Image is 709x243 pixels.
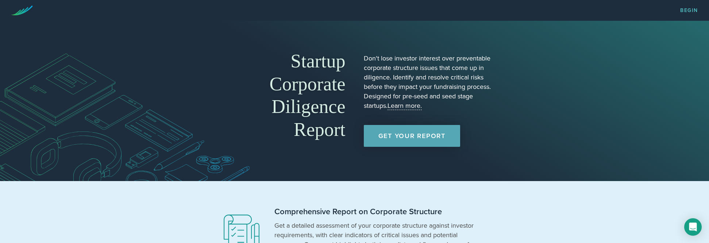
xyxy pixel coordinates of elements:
h2: Comprehensive Report on Corporate Structure [274,207,479,217]
p: Don't lose investor interest over preventable corporate structure issues that come up in diligenc... [364,54,493,110]
h1: Startup Corporate Diligence Report [216,50,346,141]
a: Get Your Report [364,125,460,147]
a: Begin [680,8,698,13]
a: Learn more. [388,102,422,110]
div: Open Intercom Messenger [684,218,702,236]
